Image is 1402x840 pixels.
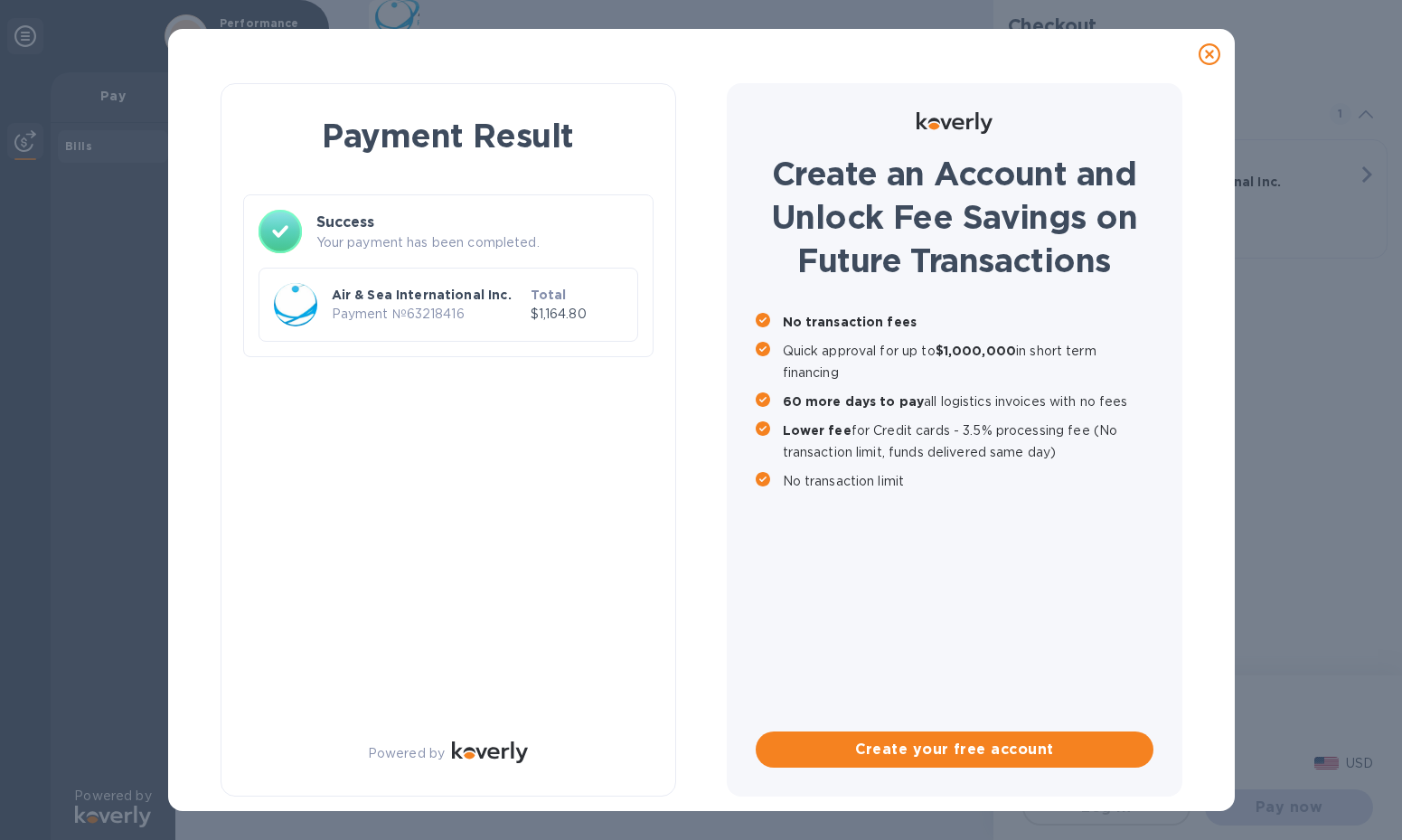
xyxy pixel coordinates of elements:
[756,731,1153,768] button: Create your free account
[368,744,445,763] p: Powered by
[783,340,1153,383] p: Quick approval for up to in short term financing
[783,470,1153,492] p: No transaction limit
[917,112,993,134] img: Logo
[783,423,852,438] b: Lower fee
[783,391,1153,412] p: all logistics invoices with no fees
[452,741,528,763] img: Logo
[756,152,1153,282] h1: Create an Account and Unlock Fee Savings on Future Transactions
[531,305,623,324] p: $1,164.80
[316,233,638,252] p: Your payment has been completed.
[770,739,1139,760] span: Create your free account
[250,113,646,158] h1: Payment Result
[316,212,638,233] h3: Success
[783,315,917,329] b: No transaction fees
[332,305,523,324] p: Payment № 63218416
[332,286,523,304] p: Air & Sea International Inc.
[783,394,925,409] b: 60 more days to pay
[936,344,1016,358] b: $1,000,000
[531,288,567,302] b: Total
[783,420,1153,463] p: for Credit cards - 3.5% processing fee (No transaction limit, funds delivered same day)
